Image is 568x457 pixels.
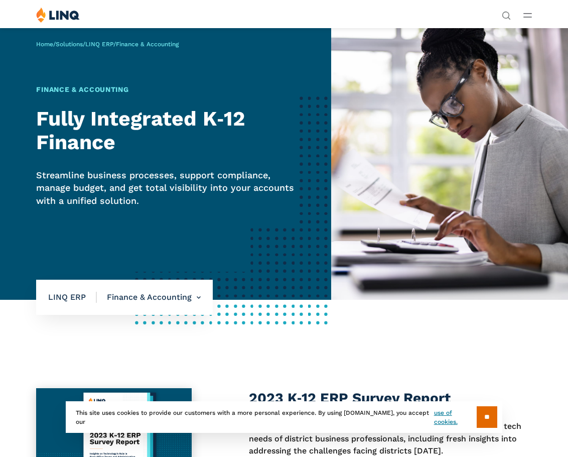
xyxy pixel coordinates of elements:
img: ERP Finance and Accounting Banner [331,28,568,300]
button: Open Main Menu [523,10,532,21]
span: LINQ ERP [48,292,97,303]
a: Home [36,41,53,48]
h1: Finance & Accounting [36,84,295,95]
span: / / / [36,41,179,48]
button: Open Search Bar [502,10,511,19]
div: This site uses cookies to provide our customers with a more personal experience. By using [DOMAIN... [66,401,502,433]
a: Solutions [56,41,83,48]
strong: Fully Integrated K‑12 Finance [36,106,245,154]
img: LINQ | K‑12 Software [36,7,80,23]
h3: 2023 K‑12 ERP Survey Report [249,388,531,408]
nav: Utility Navigation [502,7,511,19]
p: Streamline business processes, support compliance, manage budget, and get total visibility into y... [36,169,295,207]
span: Finance & Accounting [116,41,179,48]
a: use of cookies. [434,408,477,426]
a: LINQ ERP [85,41,113,48]
li: Finance & Accounting [97,280,201,315]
